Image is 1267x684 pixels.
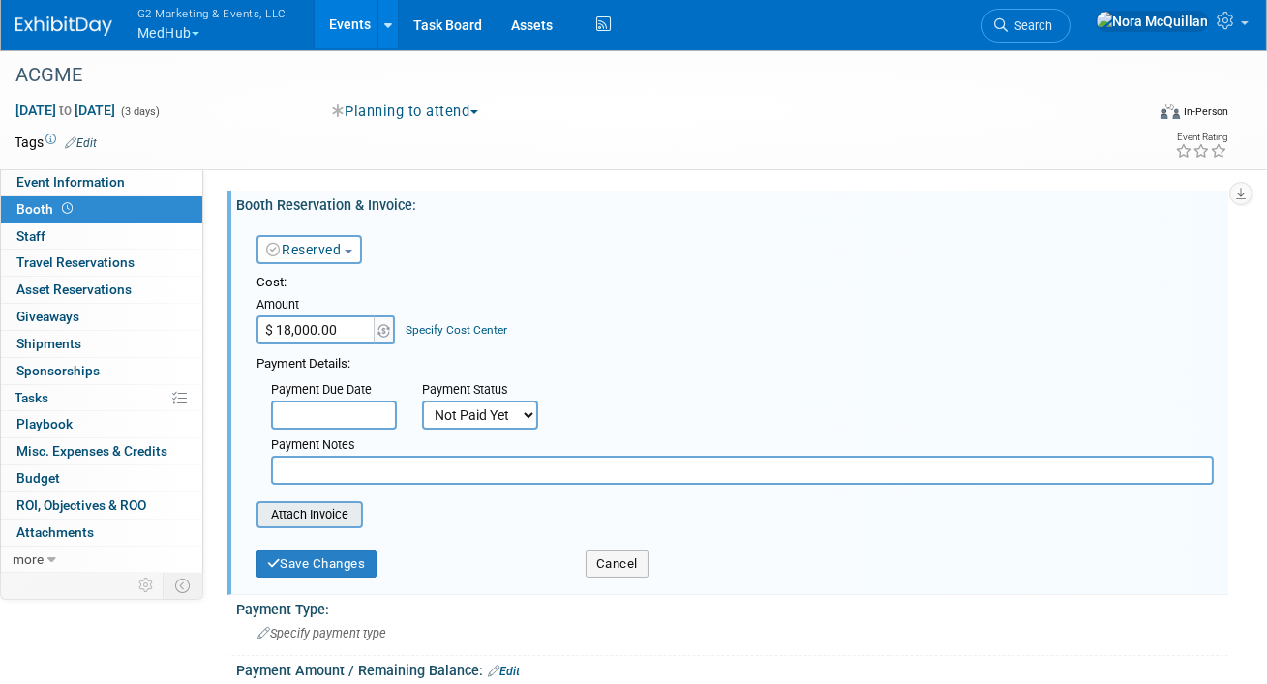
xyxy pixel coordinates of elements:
[137,3,287,23] span: G2 Marketing & Events, LLC
[15,102,116,119] span: [DATE] [DATE]
[16,443,167,459] span: Misc. Expenses & Credits
[1,250,202,276] a: Travel Reservations
[1,223,202,250] a: Staff
[16,309,79,324] span: Giveaways
[1,492,202,519] a: ROI, Objectives & ROO
[16,524,94,540] span: Attachments
[256,550,377,578] button: Save Changes
[271,436,1214,456] div: Payment Notes
[236,191,1228,215] div: Booth Reservation & Invoice:
[16,336,81,351] span: Shipments
[256,350,1214,373] div: Payment Details:
[16,470,60,486] span: Budget
[586,550,649,578] button: Cancel
[1,196,202,223] a: Booth
[15,390,48,405] span: Tasks
[16,254,135,270] span: Travel Reservations
[981,9,1071,43] a: Search
[236,595,1228,619] div: Payment Type:
[16,174,125,190] span: Event Information
[1050,101,1228,130] div: Event Format
[422,381,552,401] div: Payment Status
[1161,104,1180,119] img: Format-Inperson.png
[56,103,75,118] span: to
[488,665,520,678] a: Edit
[16,228,45,244] span: Staff
[257,626,386,640] span: Specify payment type
[271,381,393,401] div: Payment Due Date
[15,16,112,36] img: ExhibitDay
[1,385,202,411] a: Tasks
[16,282,132,297] span: Asset Reservations
[325,102,486,122] button: Planning to attend
[1,304,202,330] a: Giveaways
[1,331,202,357] a: Shipments
[1,520,202,546] a: Attachments
[16,363,100,378] span: Sponsorships
[256,274,1214,292] div: Cost:
[1096,11,1209,32] img: Nora McQuillan
[1,438,202,464] a: Misc. Expenses & Credits
[16,497,146,513] span: ROI, Objectives & ROO
[1008,18,1052,33] span: Search
[119,105,160,118] span: (3 days)
[256,235,362,264] button: Reserved
[1,358,202,384] a: Sponsorships
[266,242,342,257] a: Reserved
[58,201,76,216] span: Booth not reserved yet
[1,465,202,491] a: Budget
[236,656,1228,681] div: Payment Amount / Remaining Balance:
[65,136,97,150] a: Edit
[1,547,202,573] a: more
[1,277,202,303] a: Asset Reservations
[16,201,76,217] span: Booth
[256,296,397,315] div: Amount
[407,323,508,337] a: Specify Cost Center
[1183,104,1228,119] div: In-Person
[16,416,73,431] span: Playbook
[9,58,1125,93] div: ACGME
[13,551,44,567] span: more
[130,573,164,598] td: Personalize Event Tab Strip
[1,411,202,437] a: Playbook
[1,169,202,195] a: Event Information
[164,573,203,598] td: Toggle Event Tabs
[15,133,97,152] td: Tags
[1175,133,1227,142] div: Event Rating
